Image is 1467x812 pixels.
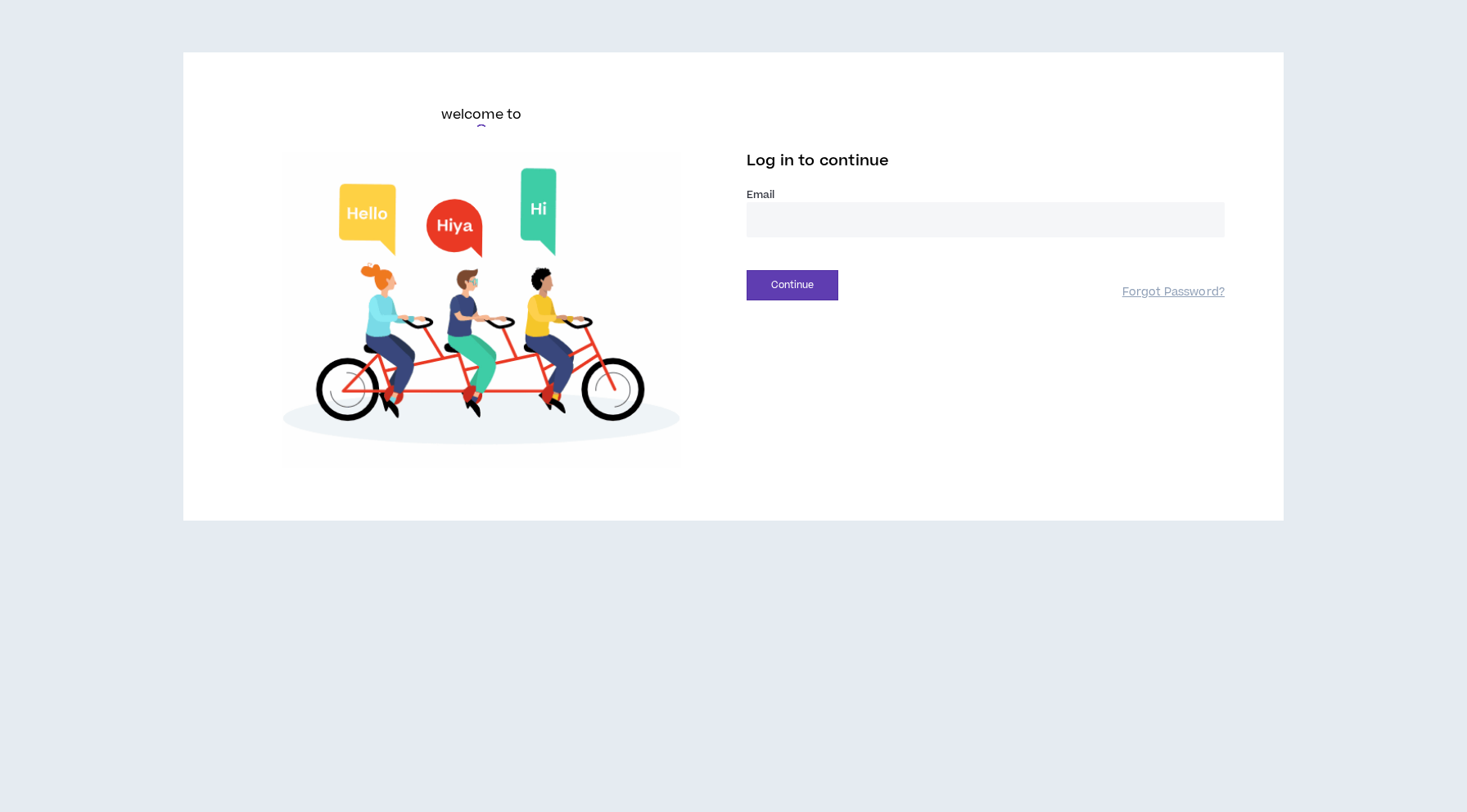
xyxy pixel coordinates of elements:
label: Email [747,187,1225,202]
img: Welcome to Wripple [242,152,720,468]
span: Log in to continue [747,151,889,171]
a: Forgot Password? [1122,285,1225,300]
button: Continue [747,270,838,300]
h6: welcome to [441,105,522,124]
